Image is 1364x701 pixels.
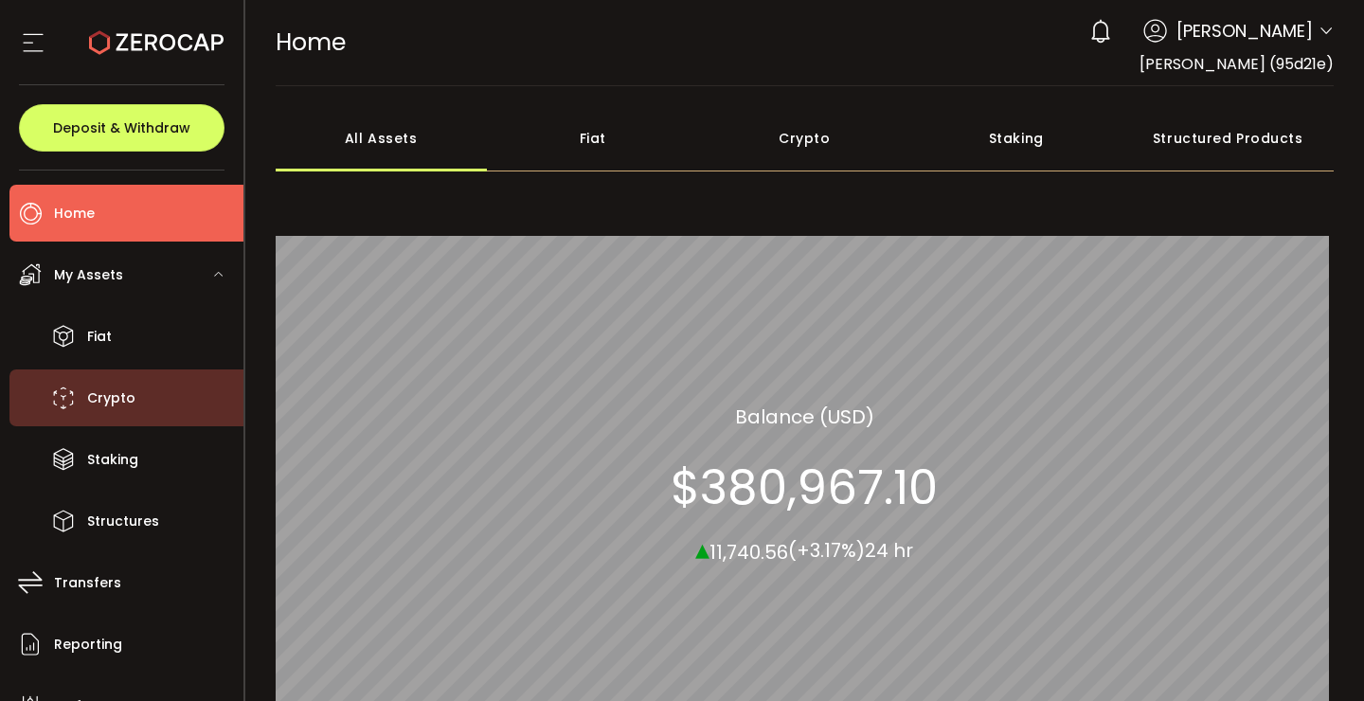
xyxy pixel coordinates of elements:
[487,105,699,171] div: Fiat
[1176,18,1313,44] span: [PERSON_NAME]
[910,105,1122,171] div: Staking
[1122,105,1335,171] div: Structured Products
[865,537,913,564] span: 24 hr
[1140,53,1334,75] span: [PERSON_NAME] (95d21e)
[87,385,135,412] span: Crypto
[735,402,874,430] section: Balance (USD)
[87,323,112,350] span: Fiat
[87,446,138,474] span: Staking
[54,200,95,227] span: Home
[53,121,190,135] span: Deposit & Withdraw
[87,508,159,535] span: Structures
[699,105,911,171] div: Crypto
[54,631,122,658] span: Reporting
[1269,610,1364,701] iframe: Chat Widget
[54,261,123,289] span: My Assets
[276,26,346,59] span: Home
[695,528,709,568] span: ▴
[788,537,865,564] span: (+3.17%)
[19,104,224,152] button: Deposit & Withdraw
[276,105,488,171] div: All Assets
[671,458,938,515] section: $380,967.10
[54,569,121,597] span: Transfers
[709,538,788,565] span: 11,740.56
